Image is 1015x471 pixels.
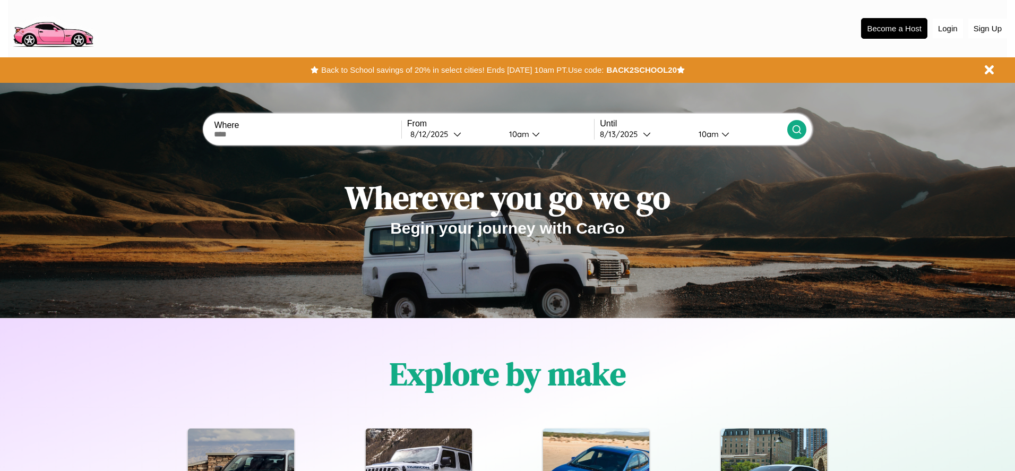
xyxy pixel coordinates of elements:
label: Where [214,121,401,130]
div: 8 / 12 / 2025 [410,129,453,139]
div: 10am [504,129,532,139]
button: Become a Host [861,18,927,39]
button: 10am [690,129,787,140]
button: Sign Up [968,19,1007,38]
b: BACK2SCHOOL20 [606,65,677,74]
button: Back to School savings of 20% in select cities! Ends [DATE] 10am PT.Use code: [319,63,606,78]
label: Until [600,119,787,129]
button: 10am [501,129,594,140]
button: 8/12/2025 [407,129,501,140]
img: logo [8,5,98,50]
div: 10am [693,129,721,139]
button: Login [933,19,963,38]
h1: Explore by make [390,352,626,396]
label: From [407,119,594,129]
div: 8 / 13 / 2025 [600,129,643,139]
